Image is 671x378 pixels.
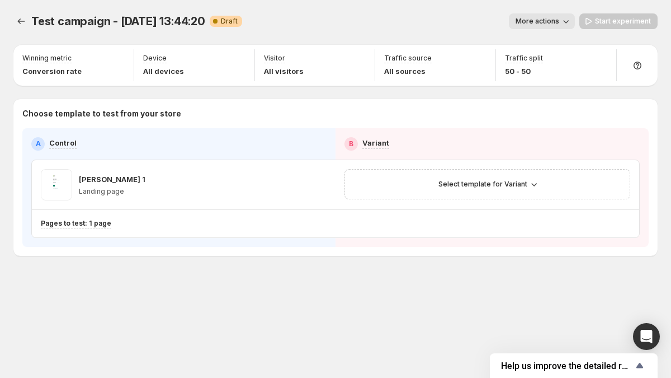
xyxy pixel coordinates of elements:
p: Visitor [264,54,285,63]
p: Control [49,137,77,148]
span: Test campaign - [DATE] 13:44:20 [31,15,205,28]
span: Help us improve the detailed report for A/B campaigns [501,361,633,371]
button: More actions [509,13,575,29]
span: Select template for Variant [438,180,527,189]
p: Device [143,54,167,63]
span: More actions [516,17,559,26]
p: Pages to test: 1 page [41,219,111,228]
button: Show survey - Help us improve the detailed report for A/B campaigns [501,359,646,372]
p: Variant [362,137,389,148]
p: Choose template to test from your store [22,108,649,119]
p: Conversion rate [22,66,82,77]
p: Traffic source [384,54,432,63]
p: Landing page [79,187,145,196]
p: Winning metric [22,54,72,63]
div: Open Intercom Messenger [633,323,660,350]
button: Experiments [13,13,29,29]
h2: B [349,139,353,148]
img: Victor GemX 1 [41,169,72,200]
p: [PERSON_NAME] 1 [79,174,145,185]
button: Select template for Variant [432,176,543,192]
p: All devices [143,66,184,77]
p: All sources [384,66,432,77]
span: Draft [221,17,238,26]
p: All visitors [264,66,304,77]
p: Traffic split [505,54,543,63]
h2: A [36,139,41,148]
p: 50 - 50 [505,66,543,77]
